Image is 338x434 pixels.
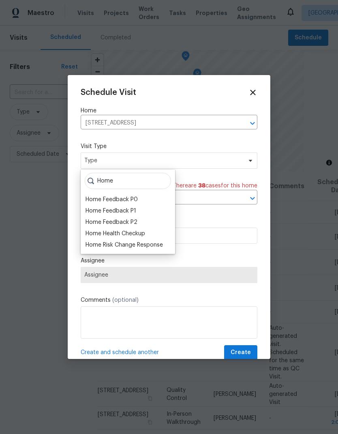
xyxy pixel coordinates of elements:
[173,182,257,190] span: There are case s for this home
[112,297,139,303] span: (optional)
[81,117,235,129] input: Enter in an address
[86,230,145,238] div: Home Health Checkup
[247,193,258,204] button: Open
[86,241,163,249] div: Home Risk Change Response
[81,88,136,97] span: Schedule Visit
[81,107,257,115] label: Home
[224,345,257,360] button: Create
[198,183,205,189] span: 38
[86,207,136,215] div: Home Feedback P1
[247,118,258,129] button: Open
[81,296,257,304] label: Comments
[86,218,137,226] div: Home Feedback P2
[84,157,242,165] span: Type
[248,88,257,97] span: Close
[84,272,254,278] span: Assignee
[81,142,257,150] label: Visit Type
[231,348,251,358] span: Create
[86,196,138,204] div: Home Feedback P0
[81,257,257,265] label: Assignee
[81,348,159,357] span: Create and schedule another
